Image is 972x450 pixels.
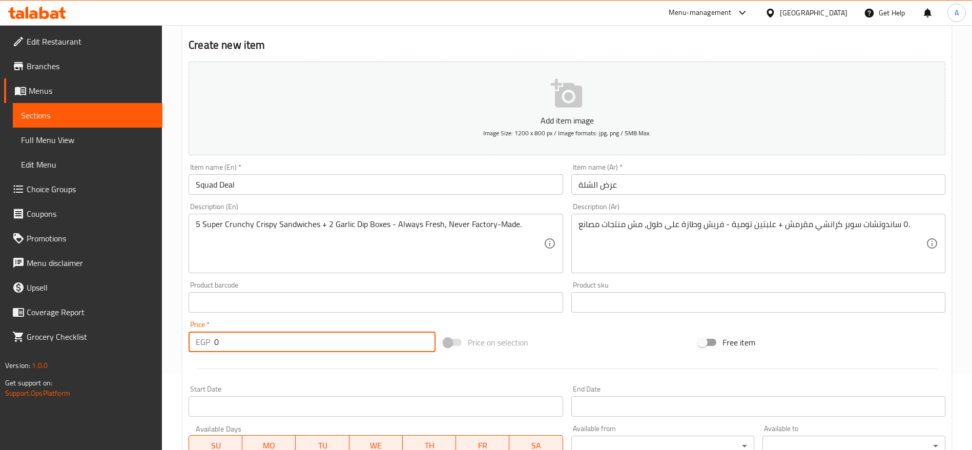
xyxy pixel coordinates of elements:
a: Menu disclaimer [4,251,162,275]
span: Get support on: [5,376,52,390]
a: Coverage Report [4,300,162,324]
div: Menu-management [669,7,732,19]
a: Sections [13,103,162,128]
a: Grocery Checklist [4,324,162,349]
a: Choice Groups [4,177,162,201]
span: Image Size: 1200 x 800 px / Image formats: jpg, png / 5MB Max. [483,127,651,139]
button: Add item imageImage Size: 1200 x 800 px / Image formats: jpg, png / 5MB Max. [189,62,945,155]
textarea: 5 Super Crunchy Crispy Sandwiches + 2 Garlic Dip Boxes - Always Fresh, Never Factory-Made. [196,219,543,268]
p: EGP [196,336,210,348]
a: Edit Restaurant [4,29,162,54]
a: Edit Menu [13,152,162,177]
textarea: ٥ ساندوتشات سوبر كرانشي مقرمش + علبتين تومية - فريش وطازة على طول، مش منتجات مصانع. [578,219,926,268]
span: Grocery Checklist [27,331,154,343]
span: Free item [722,336,755,349]
span: Version: [5,359,30,372]
span: Upsell [27,281,154,294]
span: Coupons [27,208,154,220]
span: A [955,7,959,18]
a: Branches [4,54,162,78]
div: [GEOGRAPHIC_DATA] [780,7,847,18]
input: Please enter price [214,332,436,352]
input: Enter name En [189,174,563,195]
a: Menus [4,78,162,103]
a: Upsell [4,275,162,300]
a: Coupons [4,201,162,226]
a: Support.OpsPlatform [5,386,70,400]
h2: Create new item [189,37,945,53]
p: Add item image [204,114,929,127]
span: Branches [27,60,154,72]
span: Full Menu View [21,134,154,146]
span: Edit Menu [21,158,154,171]
span: Promotions [27,232,154,244]
span: Menus [29,85,154,97]
span: 1.0.0 [32,359,48,372]
input: Please enter product sku [571,292,945,313]
span: Price on selection [468,336,528,349]
span: Sections [21,109,154,121]
input: Please enter product barcode [189,292,563,313]
a: Full Menu View [13,128,162,152]
span: Choice Groups [27,183,154,195]
span: Menu disclaimer [27,257,154,269]
span: Coverage Report [27,306,154,318]
a: Promotions [4,226,162,251]
input: Enter name Ar [571,174,945,195]
span: Edit Restaurant [27,35,154,48]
